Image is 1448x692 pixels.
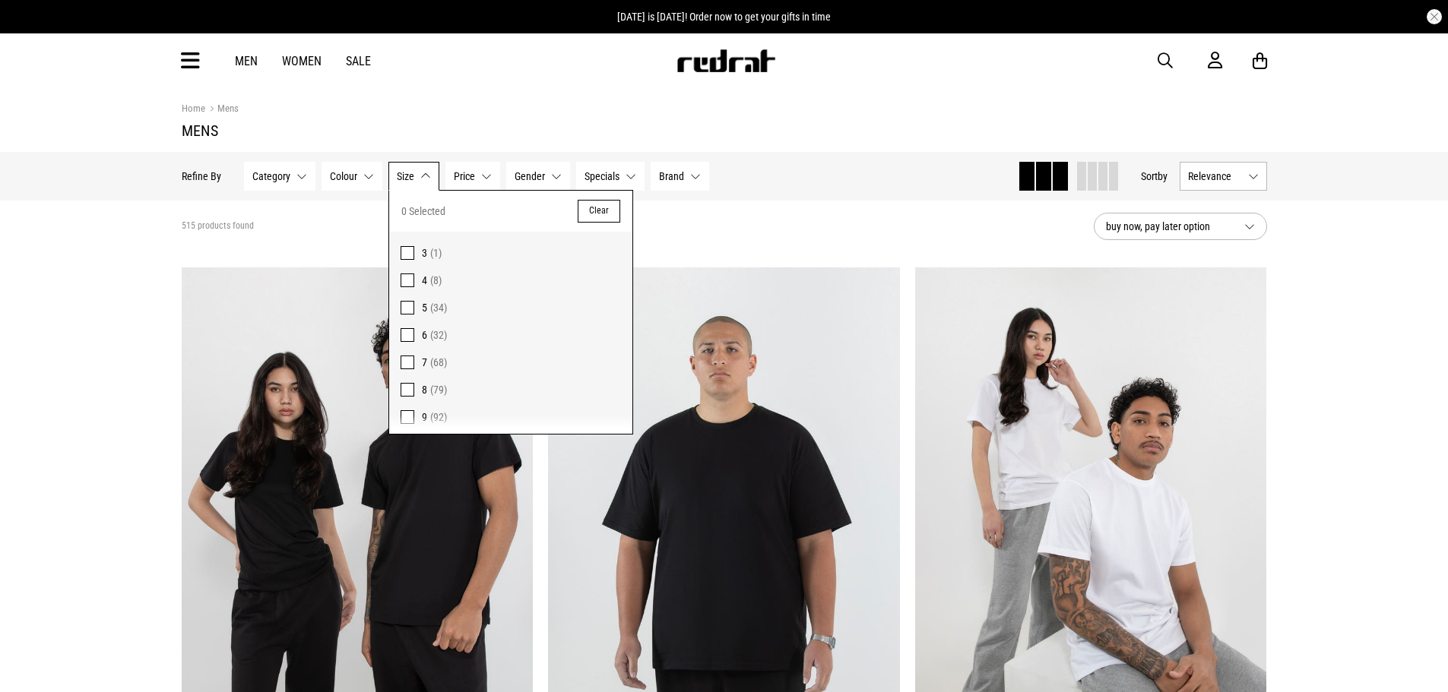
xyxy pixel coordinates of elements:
[576,162,645,191] button: Specials
[244,162,315,191] button: Category
[422,274,427,286] span: 4
[1094,213,1267,240] button: buy now, pay later option
[1180,162,1267,191] button: Relevance
[182,220,254,232] span: 515 products found
[182,170,221,182] p: Refine By
[454,170,475,182] span: Price
[1158,170,1168,182] span: by
[282,54,322,68] a: Women
[422,329,427,341] span: 6
[422,302,427,314] span: 5
[182,103,205,114] a: Home
[578,200,620,223] button: Clear
[585,170,619,182] span: Specials
[659,170,684,182] span: Brand
[422,411,427,423] span: 9
[445,162,500,191] button: Price
[430,329,447,341] span: (32)
[401,202,445,220] span: 0 Selected
[252,170,290,182] span: Category
[388,190,633,434] div: Size
[1188,170,1242,182] span: Relevance
[205,103,239,117] a: Mens
[322,162,382,191] button: Colour
[12,6,58,52] button: Open LiveChat chat widget
[676,49,776,72] img: Redrat logo
[430,302,447,314] span: (34)
[422,384,427,396] span: 8
[422,247,427,259] span: 3
[430,411,447,423] span: (92)
[430,247,442,259] span: (1)
[506,162,570,191] button: Gender
[430,384,447,396] span: (79)
[397,170,414,182] span: Size
[388,162,439,191] button: Size
[1106,217,1232,235] span: buy now, pay later option
[651,162,709,191] button: Brand
[515,170,545,182] span: Gender
[182,122,1267,140] h1: Mens
[235,54,258,68] a: Men
[346,54,371,68] a: Sale
[430,356,447,368] span: (68)
[330,170,357,182] span: Colour
[1141,167,1168,185] button: Sortby
[430,274,442,286] span: (8)
[617,11,831,23] span: [DATE] is [DATE]! Order now to get your gifts in time
[422,356,427,368] span: 7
